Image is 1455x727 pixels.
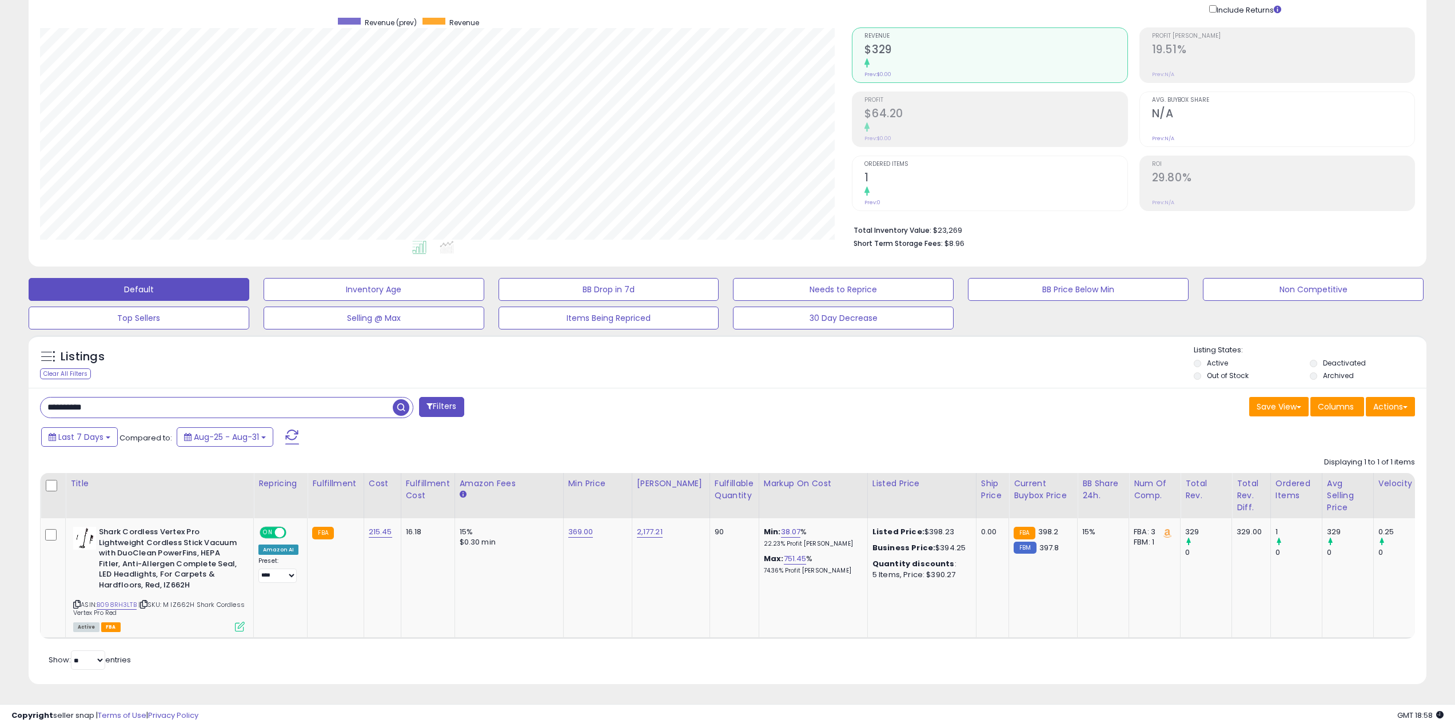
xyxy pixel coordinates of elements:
button: Inventory Age [264,278,484,301]
span: Last 7 Days [58,431,103,443]
div: Fulfillable Quantity [715,478,754,502]
a: Terms of Use [98,710,146,721]
button: Top Sellers [29,307,249,329]
button: BB Price Below Min [968,278,1189,301]
span: 2025-09-9 18:58 GMT [1397,710,1444,721]
div: seller snap | | [11,710,198,721]
div: Displaying 1 to 1 of 1 items [1324,457,1415,468]
small: Prev: N/A [1152,135,1174,142]
div: $0.30 min [460,537,555,547]
div: 329 [1327,527,1373,537]
span: 398.2 [1038,526,1059,537]
small: Prev: $0.00 [864,71,891,78]
div: FBA: 3 [1134,527,1171,537]
div: Ordered Items [1275,478,1317,502]
span: ON [261,528,275,538]
span: Show: entries [49,654,131,665]
label: Active [1207,358,1228,368]
div: 15% [1082,527,1120,537]
span: OFF [285,528,303,538]
h2: 1 [864,171,1127,186]
button: Needs to Reprice [733,278,954,301]
div: Fulfillment Cost [406,478,450,502]
small: Prev: 0 [864,199,880,206]
li: $23,269 [854,223,1406,236]
div: 0 [1185,547,1231,558]
label: Archived [1323,371,1354,380]
th: The percentage added to the cost of goods (COGS) that forms the calculator for Min & Max prices. [759,473,867,518]
div: 0 [1378,547,1425,558]
button: Save View [1249,397,1309,416]
div: % [764,554,859,575]
div: Amazon AI [258,545,298,555]
div: 90 [715,527,750,537]
button: BB Drop in 7d [499,278,719,301]
div: Total Rev. Diff. [1237,478,1266,514]
div: Repricing [258,478,302,490]
a: 38.07 [781,526,801,538]
div: 5 Items, Price: $390.27 [872,570,967,580]
div: Fulfillment [312,478,358,490]
b: Short Term Storage Fees: [854,239,943,248]
div: 0.00 [981,527,1000,537]
div: 0 [1327,547,1373,558]
button: Actions [1366,397,1415,416]
button: Non Competitive [1203,278,1424,301]
span: $8.96 [944,238,964,249]
button: Last 7 Days [41,427,118,447]
b: Business Price: [872,542,935,553]
b: Total Inventory Value: [854,225,931,235]
a: 369.00 [568,526,593,538]
div: Markup on Cost [764,478,863,490]
a: 215.45 [369,526,392,538]
span: Revenue [864,33,1127,39]
div: 1 [1275,527,1322,537]
span: Revenue [449,18,479,27]
span: Ordered Items [864,161,1127,168]
span: All listings currently available for purchase on Amazon [73,622,99,632]
div: 15% [460,527,555,537]
a: 751.45 [784,553,807,565]
div: % [764,527,859,548]
button: Default [29,278,249,301]
b: Min: [764,526,781,537]
span: Revenue (prev) [365,18,417,27]
span: Aug-25 - Aug-31 [194,431,259,443]
div: Current Buybox Price [1014,478,1073,502]
span: Columns [1318,401,1354,412]
small: FBA [312,527,333,539]
div: [PERSON_NAME] [637,478,705,490]
button: Selling @ Max [264,307,484,329]
small: FBM [1014,542,1036,554]
button: 30 Day Decrease [733,307,954,329]
span: ROI [1152,161,1414,168]
button: Items Being Repriced [499,307,719,329]
b: Max: [764,553,784,564]
span: FBA [101,622,121,632]
div: 329 [1185,527,1231,537]
small: Prev: $0.00 [864,135,891,142]
h2: $329 [864,43,1127,58]
span: Profit [PERSON_NAME] [1152,33,1414,39]
h2: 29.80% [1152,171,1414,186]
div: Total Rev. [1185,478,1227,502]
small: FBA [1014,527,1035,539]
a: Privacy Policy [148,710,198,721]
div: Min Price [568,478,627,490]
div: Preset: [258,557,298,583]
small: Prev: N/A [1152,199,1174,206]
div: Velocity [1378,478,1420,490]
div: Amazon Fees [460,478,559,490]
p: 22.23% Profit [PERSON_NAME] [764,540,859,548]
span: Avg. Buybox Share [1152,97,1414,104]
p: 74.36% Profit [PERSON_NAME] [764,567,859,575]
b: Quantity discounts [872,558,955,569]
h2: $64.20 [864,107,1127,122]
span: Profit [864,97,1127,104]
span: 397.8 [1039,542,1059,553]
b: Listed Price: [872,526,924,537]
strong: Copyright [11,710,53,721]
span: Compared to: [119,432,172,443]
small: Prev: N/A [1152,71,1174,78]
h2: N/A [1152,107,1414,122]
